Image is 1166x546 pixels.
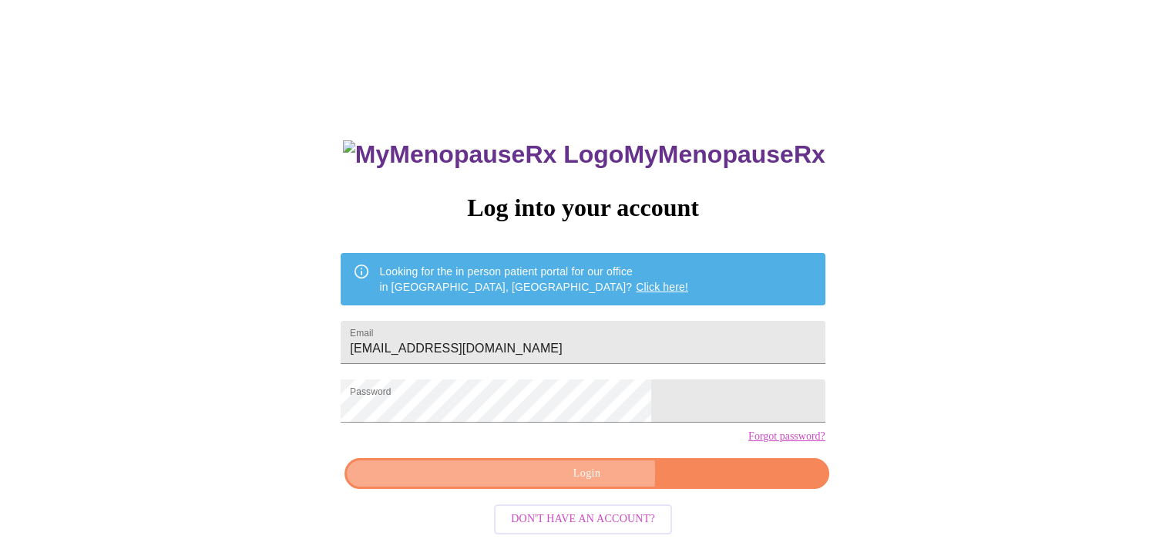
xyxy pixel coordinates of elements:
a: Don't have an account? [490,511,676,524]
button: Don't have an account? [494,504,672,534]
a: Forgot password? [748,430,825,443]
img: MyMenopauseRx Logo [343,140,623,169]
div: Looking for the in person patient portal for our office in [GEOGRAPHIC_DATA], [GEOGRAPHIC_DATA]? [379,258,688,301]
h3: Log into your account [341,194,825,222]
button: Login [344,458,828,490]
span: Don't have an account? [511,510,655,529]
h3: MyMenopauseRx [343,140,825,169]
a: Click here! [636,281,688,293]
span: Login [362,464,811,484]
